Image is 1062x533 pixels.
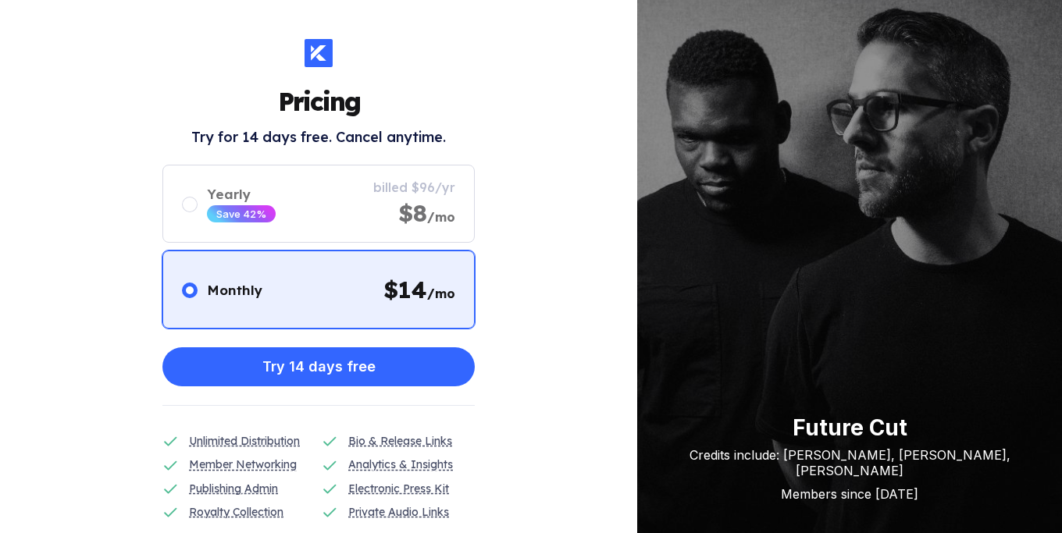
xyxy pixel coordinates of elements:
[373,179,455,195] div: billed $96/yr
[189,432,300,449] div: Unlimited Distribution
[189,503,283,521] div: Royalty Collection
[189,456,297,473] div: Member Networking
[189,480,278,497] div: Publishing Admin
[348,503,449,521] div: Private Audio Links
[668,447,1031,478] div: Credits include: [PERSON_NAME], [PERSON_NAME], [PERSON_NAME]
[207,282,262,298] div: Monthly
[668,414,1031,441] div: Future Cut
[427,286,455,301] span: /mo
[398,198,455,228] div: $8
[348,480,449,497] div: Electronic Press Kit
[348,432,452,449] div: Bio & Release Links
[162,347,475,386] button: Try 14 days free
[191,128,446,146] h2: Try for 14 days free. Cancel anytime.
[262,351,376,382] div: Try 14 days free
[278,86,360,117] h1: Pricing
[216,208,266,220] div: Save 42%
[348,456,453,473] div: Analytics & Insights
[668,486,1031,502] div: Members since [DATE]
[427,209,455,225] span: /mo
[383,275,455,304] div: $ 14
[207,186,276,202] div: Yearly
